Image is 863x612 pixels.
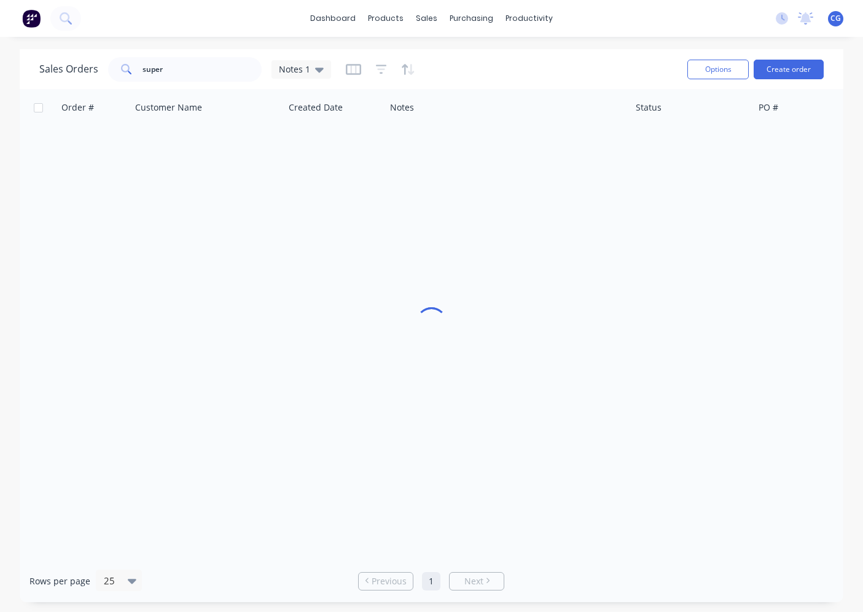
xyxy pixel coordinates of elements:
[443,9,499,28] div: purchasing
[39,63,98,75] h1: Sales Orders
[759,101,778,114] div: PO #
[279,63,310,76] span: Notes 1
[422,572,440,590] a: Page 1 is your current page
[353,572,509,590] ul: Pagination
[372,575,407,587] span: Previous
[390,101,414,114] div: Notes
[29,575,90,587] span: Rows per page
[359,575,413,587] a: Previous page
[289,101,343,114] div: Created Date
[22,9,41,28] img: Factory
[464,575,483,587] span: Next
[830,13,841,24] span: CG
[143,57,262,82] input: Search...
[362,9,410,28] div: products
[304,9,362,28] a: dashboard
[636,101,662,114] div: Status
[450,575,504,587] a: Next page
[135,101,202,114] div: Customer Name
[499,9,559,28] div: productivity
[754,60,824,79] button: Create order
[687,60,749,79] button: Options
[61,101,94,114] div: Order #
[410,9,443,28] div: sales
